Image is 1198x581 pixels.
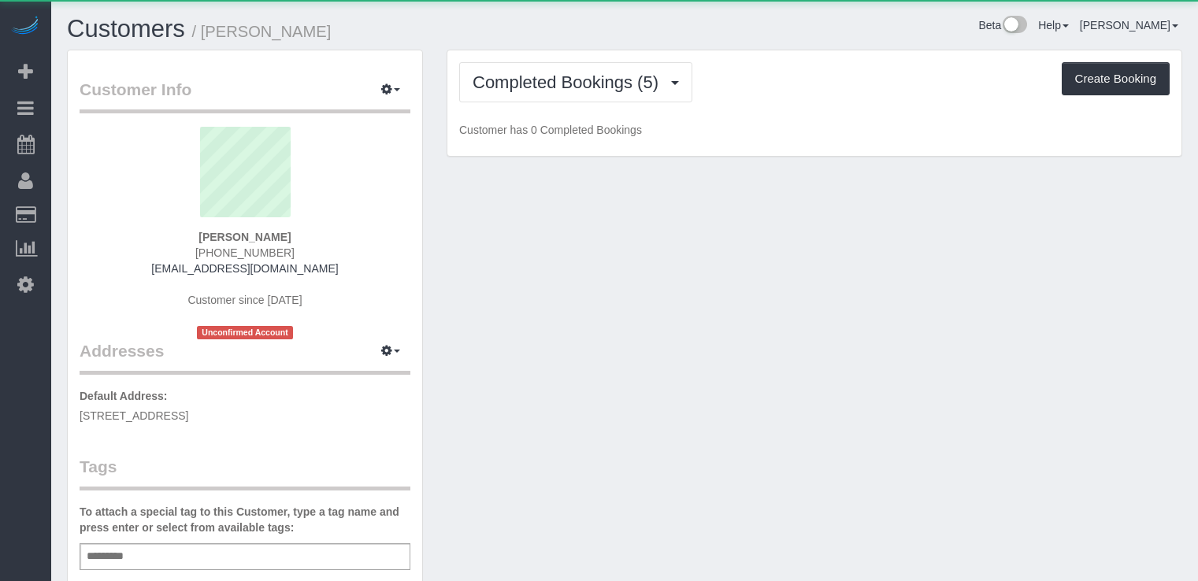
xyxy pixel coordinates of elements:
span: Customer since [DATE] [187,294,302,306]
legend: Tags [80,455,410,490]
img: New interface [1001,16,1027,36]
label: Default Address: [80,388,168,404]
span: Unconfirmed Account [197,326,293,339]
strong: [PERSON_NAME] [198,231,291,243]
a: [EMAIL_ADDRESS][DOMAIN_NAME] [151,262,338,275]
p: Customer has 0 Completed Bookings [459,122,1170,138]
span: [PHONE_NUMBER] [195,246,295,259]
legend: Customer Info [80,78,410,113]
img: Automaid Logo [9,16,41,38]
span: [STREET_ADDRESS] [80,409,188,422]
button: Create Booking [1062,62,1170,95]
a: Help [1038,19,1069,31]
a: Customers [67,15,185,43]
a: Beta [978,19,1027,31]
label: To attach a special tag to this Customer, type a tag name and press enter or select from availabl... [80,504,410,535]
span: Completed Bookings (5) [473,72,666,92]
a: [PERSON_NAME] [1080,19,1178,31]
small: / [PERSON_NAME] [192,23,332,40]
button: Completed Bookings (5) [459,62,692,102]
